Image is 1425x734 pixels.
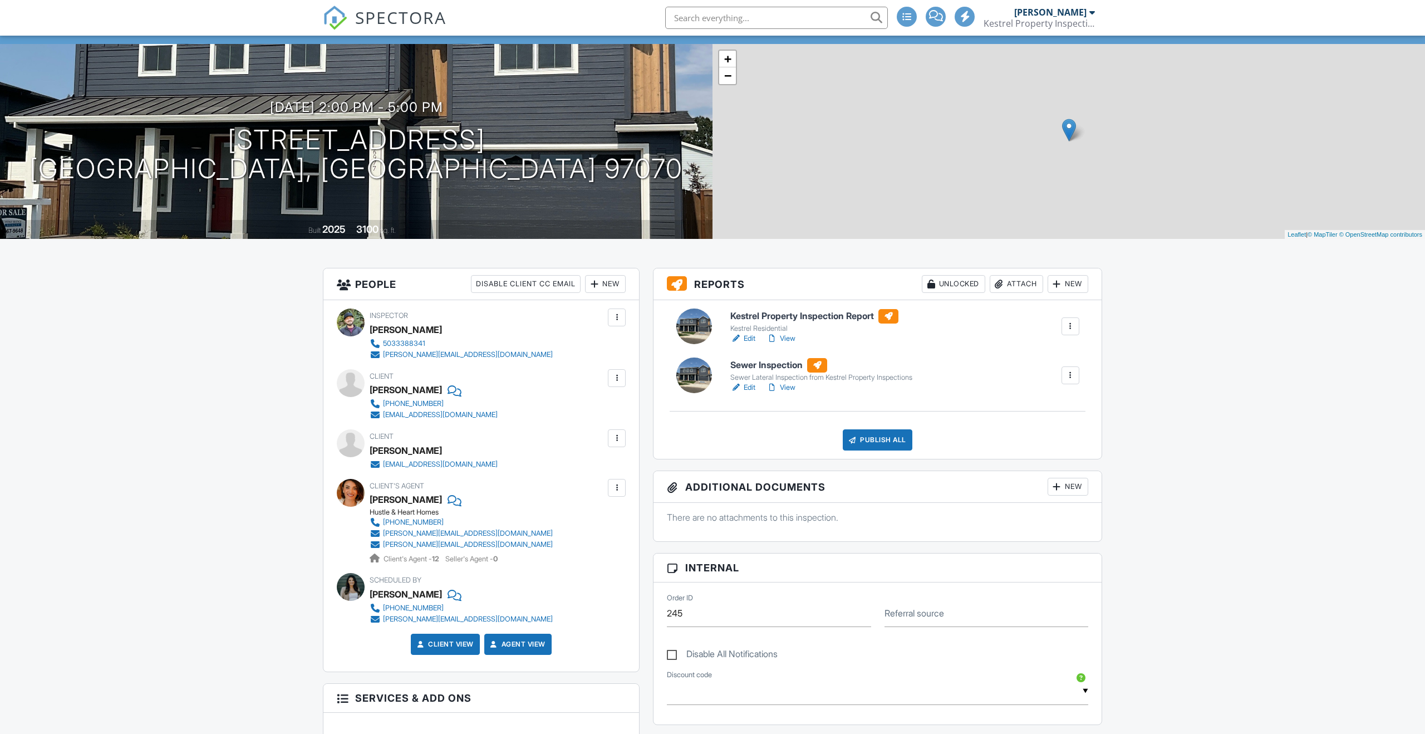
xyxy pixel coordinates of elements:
[585,275,626,293] div: New
[1339,231,1422,238] a: © OpenStreetMap contributors
[667,593,693,603] label: Order ID
[719,51,736,67] a: Zoom in
[370,409,498,420] a: [EMAIL_ADDRESS][DOMAIN_NAME]
[370,576,421,584] span: Scheduled By
[370,517,553,528] a: [PHONE_NUMBER]
[665,7,888,29] input: Search everything...
[766,382,795,393] a: View
[990,275,1043,293] div: Attach
[488,639,546,650] a: Agent View
[730,358,912,373] h6: Sewer Inspection
[356,223,379,235] div: 3100
[984,18,1095,29] div: Kestrel Property Inspections LLC
[1308,231,1338,238] a: © MapTiler
[370,614,553,625] a: [PERSON_NAME][EMAIL_ADDRESS][DOMAIN_NAME]
[370,508,562,517] div: Hustle & Heart Homes
[383,540,553,549] div: [PERSON_NAME][EMAIL_ADDRESS][DOMAIN_NAME]
[730,373,912,382] div: Sewer Lateral Inspection from Kestrel Property Inspections
[383,518,444,527] div: [PHONE_NUMBER]
[323,6,347,30] img: The Best Home Inspection Software - Spectora
[383,339,425,348] div: 5033388341
[1285,230,1425,239] div: |
[383,604,444,613] div: [PHONE_NUMBER]
[270,100,443,115] h3: [DATE] 2:00 pm - 5:00 pm
[730,382,755,393] a: Edit
[380,226,396,234] span: sq. ft.
[383,460,498,469] div: [EMAIL_ADDRESS][DOMAIN_NAME]
[885,607,944,619] label: Referral source
[730,309,898,324] h6: Kestrel Property Inspection Report
[730,309,898,334] a: Kestrel Property Inspection Report Kestrel Residential
[370,432,394,441] span: Client
[370,491,442,508] a: [PERSON_NAME]
[323,268,639,300] h3: People
[370,482,424,490] span: Client's Agent
[1288,231,1306,238] a: Leaflet
[370,349,553,360] a: [PERSON_NAME][EMAIL_ADDRESS][DOMAIN_NAME]
[653,268,1102,300] h3: Reports
[370,338,553,349] a: 5033388341
[370,442,442,459] div: [PERSON_NAME]
[355,6,446,29] span: SPECTORA
[766,333,795,344] a: View
[383,399,444,408] div: [PHONE_NUMBER]
[445,555,498,563] span: Seller's Agent -
[730,358,912,383] a: Sewer Inspection Sewer Lateral Inspection from Kestrel Property Inspections
[384,555,441,563] span: Client's Agent -
[667,649,778,663] label: Disable All Notifications
[667,511,1088,523] p: There are no attachments to this inspection.
[308,226,321,234] span: Built
[1048,478,1088,496] div: New
[653,554,1102,583] h3: Internal
[843,429,912,451] div: Publish All
[370,321,442,338] div: [PERSON_NAME]
[370,603,553,614] a: [PHONE_NUMBER]
[323,15,446,38] a: SPECTORA
[383,350,553,359] div: [PERSON_NAME][EMAIL_ADDRESS][DOMAIN_NAME]
[30,125,683,184] h1: [STREET_ADDRESS] [GEOGRAPHIC_DATA], [GEOGRAPHIC_DATA] 97070
[370,586,442,603] div: [PERSON_NAME]
[383,410,498,419] div: [EMAIL_ADDRESS][DOMAIN_NAME]
[322,223,346,235] div: 2025
[370,459,498,470] a: [EMAIL_ADDRESS][DOMAIN_NAME]
[370,372,394,380] span: Client
[922,275,985,293] div: Unlocked
[1048,275,1088,293] div: New
[730,333,755,344] a: Edit
[383,529,553,538] div: [PERSON_NAME][EMAIL_ADDRESS][DOMAIN_NAME]
[653,471,1102,503] h3: Additional Documents
[383,615,553,624] div: [PERSON_NAME][EMAIL_ADDRESS][DOMAIN_NAME]
[370,311,408,320] span: Inspector
[415,639,474,650] a: Client View
[667,670,712,680] label: Discount code
[493,555,498,563] strong: 0
[370,381,442,398] div: [PERSON_NAME]
[370,528,553,539] a: [PERSON_NAME][EMAIL_ADDRESS][DOMAIN_NAME]
[719,67,736,84] a: Zoom out
[471,275,581,293] div: Disable Client CC Email
[323,684,639,713] h3: Services & Add ons
[730,324,898,333] div: Kestrel Residential
[370,539,553,550] a: [PERSON_NAME][EMAIL_ADDRESS][DOMAIN_NAME]
[1014,7,1087,18] div: [PERSON_NAME]
[432,555,439,563] strong: 12
[370,398,498,409] a: [PHONE_NUMBER]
